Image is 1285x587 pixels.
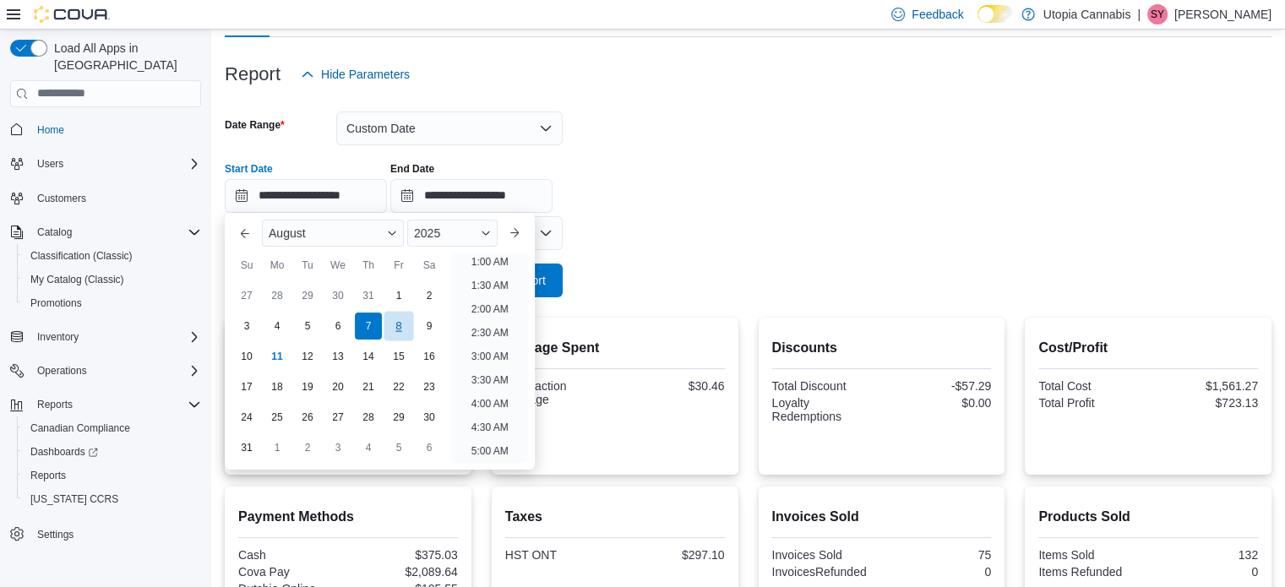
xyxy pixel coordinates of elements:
[1038,396,1145,410] div: Total Profit
[238,507,458,527] h2: Payment Methods
[24,489,125,509] a: [US_STATE] CCRS
[501,220,528,247] button: Next month
[390,162,434,176] label: End Date
[225,118,285,132] label: Date Range
[17,440,208,464] a: Dashboards
[233,404,260,431] div: day-24
[1152,396,1258,410] div: $723.13
[231,280,444,463] div: August, 2025
[465,323,515,343] li: 2:30 AM
[24,293,89,313] a: Promotions
[30,361,201,381] span: Operations
[264,404,291,431] div: day-25
[465,299,515,319] li: 2:00 AM
[355,282,382,309] div: day-31
[505,507,725,527] h2: Taxes
[37,226,72,239] span: Catalog
[772,396,879,423] div: Loyalty Redemptions
[355,373,382,400] div: day-21
[30,249,133,263] span: Classification (Classic)
[355,252,382,279] div: Th
[30,327,85,347] button: Inventory
[1043,4,1131,24] p: Utopia Cannabis
[618,379,725,393] div: $30.46
[17,487,208,511] button: [US_STATE] CCRS
[24,442,105,462] a: Dashboards
[385,282,412,309] div: day-1
[1038,565,1145,579] div: Items Refunded
[618,548,725,562] div: $297.10
[37,157,63,171] span: Users
[225,162,273,176] label: Start Date
[3,220,208,244] button: Catalog
[24,293,201,313] span: Promotions
[1137,4,1141,24] p: |
[30,524,80,545] a: Settings
[30,188,93,209] a: Customers
[539,226,553,240] button: Open list of options
[264,343,291,370] div: day-11
[30,394,79,415] button: Reports
[24,465,201,486] span: Reports
[30,222,201,242] span: Catalog
[324,373,351,400] div: day-20
[30,492,118,506] span: [US_STATE] CCRS
[355,343,382,370] div: day-14
[505,338,725,358] h2: Average Spent
[24,442,201,462] span: Dashboards
[30,361,94,381] button: Operations
[30,327,201,347] span: Inventory
[47,40,201,73] span: Load All Apps in [GEOGRAPHIC_DATA]
[390,179,553,213] input: Press the down key to open a popover containing a calendar.
[416,282,443,309] div: day-2
[465,441,515,461] li: 5:00 AM
[3,186,208,210] button: Customers
[30,154,201,174] span: Users
[912,6,963,23] span: Feedback
[465,346,515,367] li: 3:00 AM
[24,246,139,266] a: Classification (Classic)
[3,359,208,383] button: Operations
[416,404,443,431] div: day-30
[385,343,412,370] div: day-15
[17,244,208,268] button: Classification (Classic)
[24,269,201,290] span: My Catalog (Classic)
[321,66,410,83] span: Hide Parameters
[772,379,879,393] div: Total Discount
[233,434,260,461] div: day-31
[17,291,208,315] button: Promotions
[385,252,412,279] div: Fr
[324,404,351,431] div: day-27
[294,404,321,431] div: day-26
[465,370,515,390] li: 3:30 AM
[225,64,280,84] h3: Report
[324,252,351,279] div: We
[233,282,260,309] div: day-27
[451,253,528,463] ul: Time
[231,220,259,247] button: Previous Month
[324,282,351,309] div: day-30
[24,418,137,438] a: Canadian Compliance
[30,120,71,140] a: Home
[30,222,79,242] button: Catalog
[324,343,351,370] div: day-13
[225,179,387,213] input: Press the down key to enter a popover containing a calendar. Press the escape key to close the po...
[885,379,991,393] div: -$57.29
[37,192,86,205] span: Customers
[264,434,291,461] div: day-1
[294,282,321,309] div: day-29
[385,373,412,400] div: day-22
[264,252,291,279] div: Mo
[384,311,413,340] div: day-8
[977,5,1013,23] input: Dark Mode
[294,373,321,400] div: day-19
[17,464,208,487] button: Reports
[324,313,351,340] div: day-6
[351,565,458,579] div: $2,089.64
[30,421,130,435] span: Canadian Compliance
[24,246,201,266] span: Classification (Classic)
[772,548,879,562] div: Invoices Sold
[465,252,515,272] li: 1:00 AM
[355,434,382,461] div: day-4
[3,117,208,142] button: Home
